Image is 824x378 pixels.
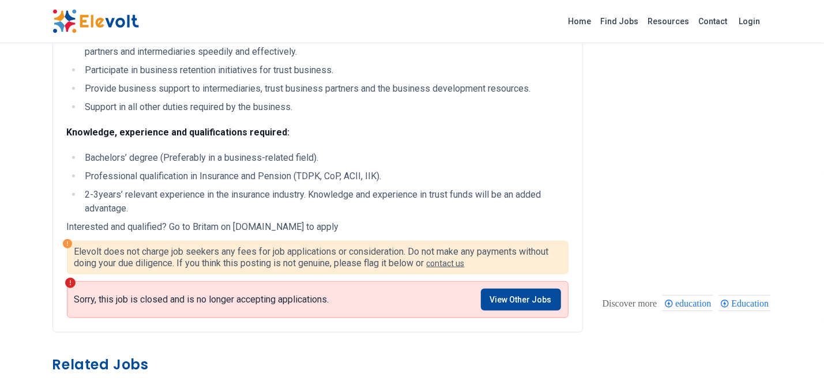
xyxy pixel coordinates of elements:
[67,127,290,138] strong: Knowledge, experience and qualifications required:
[481,289,561,311] a: View Other Jobs
[675,298,714,308] span: education
[564,12,596,31] a: Home
[694,12,732,31] a: Contact
[67,220,569,234] p: Interested and qualified? Go to Britam on [DOMAIN_NAME] to apply
[82,151,569,165] li: Bachelors’ degree (Preferably in a business-related field).
[82,82,569,96] li: Provide business support to intermediaries, trust business partners and the business development ...
[82,100,569,114] li: Support in all other duties required by the business.
[731,298,772,308] span: Education
[718,295,770,311] div: Education
[52,9,139,33] img: Elevolt
[82,169,569,183] li: Professional qualification in Insurance and Pension (TDPK, CoP, ACII, IIK).
[663,295,713,311] div: education
[603,296,657,312] div: These are topics related to the article that might interest you
[427,259,465,268] a: contact us
[766,323,824,378] iframe: Chat Widget
[74,246,561,269] p: Elevolt does not charge job seekers any fees for job applications or consideration. Do not make a...
[732,10,767,33] a: Login
[82,63,569,77] li: Participate in business retention initiatives for trust business.
[74,294,329,305] p: Sorry, this job is closed and is no longer accepting applications.
[52,356,583,374] h3: Related Jobs
[596,12,644,31] a: Find Jobs
[644,12,694,31] a: Resources
[82,188,569,216] li: 2-3years’ relevant experience in the insurance industry. Knowledge and experience in trust funds ...
[82,31,569,59] li: Ensuring high standards of customer service by handling complaints and trust enquiries from clien...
